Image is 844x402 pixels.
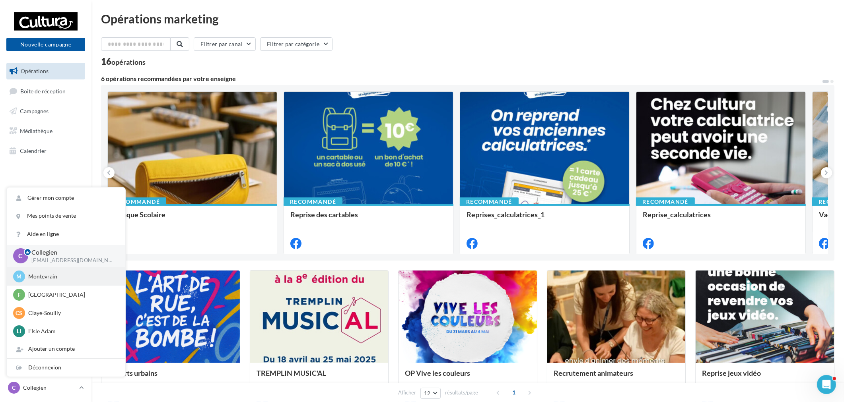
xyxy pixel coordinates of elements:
button: Filtrer par catégorie [260,37,333,51]
span: Médiathèque [20,128,53,134]
span: TREMPLIN MUSIC'AL [257,369,326,377]
div: Recommandé [460,197,519,206]
button: Filtrer par canal [194,37,256,51]
div: 6 opérations recommandées par votre enseigne [101,75,822,82]
div: Déconnexion [7,359,125,377]
p: Collegien [23,384,76,392]
span: Reprise des cartables [290,210,358,219]
span: Afficher [398,389,416,396]
p: L'Isle Adam [28,327,116,335]
a: Campagnes [5,103,87,120]
span: C [12,384,16,392]
span: 1 [508,386,520,399]
span: Banque Scolaire [114,210,165,219]
a: Gérer mon compte [7,189,125,207]
span: Reprise jeux vidéo [702,369,761,377]
button: Nouvelle campagne [6,38,85,51]
span: Calendrier [20,147,47,154]
span: CS [16,309,23,317]
a: Médiathèque [5,123,87,139]
span: résultats/page [445,389,478,396]
span: Campagnes [20,108,49,114]
div: Recommandé [107,197,166,206]
div: Opérations marketing [101,13,834,25]
span: C [19,251,23,261]
a: Aide en ligne [7,225,125,243]
button: 12 [420,388,441,399]
p: Montevrain [28,273,116,280]
iframe: Intercom live chat [817,375,836,394]
span: Opérations [21,68,49,74]
a: Opérations [5,63,87,79]
p: Collegien [31,248,113,257]
span: Recrutement animateurs [554,369,633,377]
span: Reprises_calculatrices_1 [467,210,545,219]
span: Boîte de réception [20,87,66,94]
div: Ajouter un compte [7,340,125,358]
p: [GEOGRAPHIC_DATA] [28,291,116,299]
span: 12 [424,390,431,396]
span: OP Vive les couleurs [405,369,470,377]
div: opérations [111,58,146,66]
div: 16 [101,57,146,66]
a: Mes points de vente [7,207,125,225]
span: F [18,291,21,299]
span: OP Arts urbains [108,369,158,377]
p: [EMAIL_ADDRESS][DOMAIN_NAME] [31,257,113,264]
span: LI [17,327,21,335]
a: C Collegien [6,380,85,395]
div: Recommandé [284,197,342,206]
span: Reprise_calculatrices [643,210,711,219]
a: Calendrier [5,143,87,159]
span: M [17,273,22,280]
p: Claye-Souilly [28,309,116,317]
div: Recommandé [636,197,695,206]
a: Boîte de réception [5,83,87,100]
